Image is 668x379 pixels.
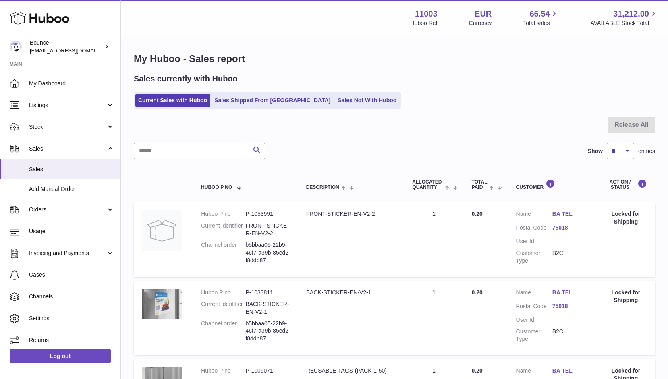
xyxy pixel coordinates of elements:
[552,210,589,218] a: BA TEL
[404,202,463,276] td: 1
[201,185,232,190] span: Huboo P no
[245,367,290,375] dd: P-1009071
[412,180,443,190] span: ALLOCATED Quantity
[590,19,658,27] span: AVAILABLE Stock Total
[245,222,290,237] dd: FRONT-STICKER-EN-V2-2
[142,289,182,319] img: 1740744079.jpg
[590,8,658,27] a: 31,212.00 AVAILABLE Stock Total
[469,19,492,27] div: Currency
[10,41,22,53] img: collateral@usebounce.com
[134,52,655,65] h1: My Huboo - Sales report
[523,19,559,27] span: Total sales
[245,241,290,264] dd: b5bbaa05-22b9-46f7-a39b-85ed2f8ddb87
[472,211,483,217] span: 0.20
[411,19,438,27] div: Huboo Ref
[516,179,589,190] div: Customer
[30,39,102,54] div: Bounce
[201,241,245,264] dt: Channel order
[472,289,483,296] span: 0.20
[613,8,649,19] span: 31,212.00
[29,80,114,87] span: My Dashboard
[552,328,589,343] dd: B2C
[523,8,559,27] a: 66.54 Total sales
[552,289,589,296] a: BA TEL
[30,47,118,54] span: [EMAIL_ADDRESS][DOMAIN_NAME]
[29,206,106,213] span: Orders
[516,289,552,298] dt: Name
[516,302,552,312] dt: Postal Code
[472,180,488,190] span: Total paid
[29,145,106,153] span: Sales
[201,300,245,316] dt: Current identifier
[404,281,463,355] td: 1
[475,8,492,19] strong: EUR
[552,367,589,375] a: BA TEL
[29,293,114,300] span: Channels
[516,210,552,220] dt: Name
[29,123,106,131] span: Stock
[588,147,603,155] label: Show
[472,367,483,374] span: 0.20
[529,8,550,19] span: 66.54
[201,367,245,375] dt: Huboo P no
[142,210,182,251] img: no-photo.jpg
[201,289,245,296] dt: Huboo P no
[245,300,290,316] dd: BACK-STICKER-EN-V2-1
[201,210,245,218] dt: Huboo P no
[245,210,290,218] dd: P-1053991
[306,210,396,218] div: FRONT-STICKER-EN-V2-2
[135,94,210,107] a: Current Sales with Huboo
[605,289,647,304] div: Locked for Shipping
[29,101,106,109] span: Listings
[201,320,245,343] dt: Channel order
[29,166,114,173] span: Sales
[605,179,647,190] div: Action / Status
[29,228,114,235] span: Usage
[29,249,106,257] span: Invoicing and Payments
[245,320,290,343] dd: b5bbaa05-22b9-46f7-a39b-85ed2f8ddb87
[245,289,290,296] dd: P-1033811
[201,222,245,237] dt: Current identifier
[306,185,339,190] span: Description
[516,224,552,234] dt: Postal Code
[335,94,399,107] a: Sales Not With Huboo
[552,249,589,265] dd: B2C
[29,271,114,279] span: Cases
[516,367,552,377] dt: Name
[415,8,438,19] strong: 11003
[516,238,552,245] dt: User Id
[29,336,114,344] span: Returns
[134,73,238,84] h2: Sales currently with Huboo
[10,349,111,363] a: Log out
[212,94,333,107] a: Sales Shipped From [GEOGRAPHIC_DATA]
[552,224,589,232] a: 75018
[29,315,114,322] span: Settings
[516,249,552,265] dt: Customer Type
[306,367,396,375] div: REUSABLE-TAGS-(PACK-1-50)
[605,210,647,226] div: Locked for Shipping
[516,328,552,343] dt: Customer Type
[306,289,396,296] div: BACK-STICKER-EN-V2-1
[29,185,114,193] span: Add Manual Order
[638,147,655,155] span: entries
[516,316,552,324] dt: User Id
[552,302,589,310] a: 75018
